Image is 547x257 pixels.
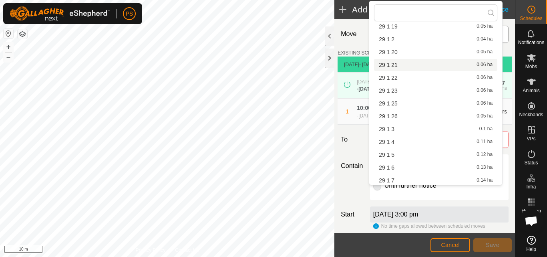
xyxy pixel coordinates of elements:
span: 29 1 26 [379,113,398,119]
span: Schedules [520,16,542,21]
label: Contain [338,161,366,171]
span: 29 1 3 [379,126,394,132]
span: 0.11 ha [477,139,493,145]
li: 29 1 23 [374,85,497,97]
span: 1 [346,108,349,115]
li: 29 1 4 [374,136,497,148]
span: Save [486,242,499,248]
button: – [4,53,13,62]
span: 0.05 ha [477,24,493,29]
span: Mobs [525,64,537,69]
span: 0.14 ha [477,178,493,183]
a: Open chat [519,209,543,233]
div: - [357,85,396,93]
button: Map Layers [18,29,27,39]
button: + [4,42,13,52]
span: Cancel [441,242,460,248]
span: 29 1 2 [379,36,394,42]
a: Help [515,233,547,255]
span: 0.1 ha [479,126,493,132]
img: Gallagher Logo [10,6,110,21]
span: [DATE] 10:00 am [358,86,396,92]
h2: Add Move [339,5,475,14]
button: Reset Map [4,29,13,38]
span: 0.06 ha [477,75,493,81]
li: 29 1 19 [374,20,497,32]
button: Cancel [430,238,470,252]
span: 0.06 ha [477,101,493,106]
a: Contact Us [175,247,199,254]
span: [DATE] [344,62,359,67]
span: 29 1 6 [379,165,394,170]
li: 29 1 22 [374,72,497,84]
span: Neckbands [519,112,543,117]
li: 29 1 20 [374,46,497,58]
span: 0.04 ha [477,36,493,42]
span: 29 1 25 [379,101,398,106]
span: 29 1 21 [379,62,398,68]
span: 10:00 am [357,105,381,111]
button: Save [473,238,512,252]
li: 29 1 6 [374,162,497,174]
li: 29 1 2 [374,33,497,45]
span: Status [524,160,538,165]
span: 29 1 5 [379,152,394,158]
span: 0.13 ha [477,165,493,170]
label: Move [338,26,366,43]
span: 0.12 ha [477,152,493,158]
span: VPs [527,136,535,141]
li: 29 1 25 [374,97,497,109]
span: Help [526,247,536,252]
li: 29 1 7 [374,174,497,186]
li: 29 1 26 [374,110,497,122]
span: 29 1 7 [379,178,394,183]
span: 29 1 20 [379,49,398,55]
span: Notifications [518,40,544,45]
a: Privacy Policy [136,247,166,254]
span: PS [126,10,133,18]
span: 0.05 ha [477,49,493,55]
span: [DATE] 5:00 am [357,79,390,85]
label: Start [338,210,366,219]
span: 29 1 23 [379,88,398,93]
span: Animals [523,88,540,93]
span: 29 1 4 [379,139,394,145]
label: To [338,131,366,148]
span: 29 1 22 [379,75,398,81]
li: 29 1 3 [374,123,497,135]
li: 29 1 5 [374,149,497,161]
span: 0.06 ha [477,88,493,93]
span: 0.06 ha [477,62,493,68]
div: - [357,112,392,119]
span: 0.05 ha [477,113,493,119]
span: Infra [526,184,536,189]
span: No time gaps allowed between scheduled moves [381,223,485,229]
label: Until further notice [384,182,436,189]
li: 29 1 21 [374,59,497,71]
span: - [DATE] [359,62,377,67]
label: EXISTING SCHEDULES [338,49,391,57]
span: Heatmap [521,208,541,213]
span: [DATE] 3:00 pm [358,113,392,119]
label: [DATE] 3:00 pm [373,211,418,218]
span: 29 1 19 [379,24,398,29]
